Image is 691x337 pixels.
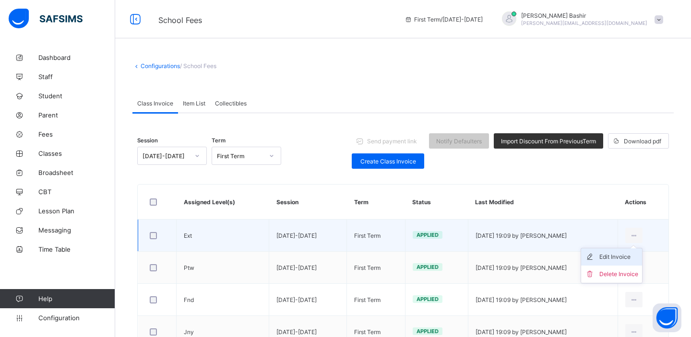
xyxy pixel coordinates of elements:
span: Applied [417,296,439,302]
td: Fnd [177,284,269,316]
span: Lesson Plan [38,207,115,215]
div: Edit Invoice [599,252,638,262]
td: [DATE]-[DATE] [269,252,347,284]
td: [DATE] 19:09 by [PERSON_NAME] [468,284,618,316]
span: School Fees [158,15,202,25]
span: Messaging [38,226,115,234]
th: Session [269,185,347,220]
span: Parent [38,111,115,119]
a: Configurations [141,62,180,70]
td: First Term [347,252,405,284]
div: First Term [217,152,263,160]
th: Assigned Level(s) [177,185,269,220]
td: First Term [347,284,405,316]
button: Open asap [653,303,681,332]
div: [DATE]-[DATE] [143,152,189,160]
th: Last Modified [468,185,618,220]
span: Download pdf [624,138,661,145]
span: Item List [183,100,205,107]
span: Collectibles [215,100,247,107]
th: Actions [618,185,668,220]
th: Status [405,185,468,220]
span: Fees [38,130,115,138]
span: Help [38,295,115,302]
span: Staff [38,73,115,81]
span: Dashboard [38,54,115,61]
td: Ptw [177,252,269,284]
span: Import Discount From Previous Term [501,138,596,145]
span: Create Class Invoice [359,158,417,165]
span: Classes [38,150,115,157]
td: [DATE]-[DATE] [269,284,347,316]
span: Session [137,137,158,144]
td: [DATE] 19:09 by [PERSON_NAME] [468,220,618,252]
span: CBT [38,188,115,196]
td: Ext [177,220,269,252]
td: [DATE]-[DATE] [269,220,347,252]
span: Configuration [38,314,115,322]
th: Term [347,185,405,220]
span: Broadsheet [38,169,115,176]
span: Applied [417,328,439,335]
span: Notify Defaulters [436,138,482,145]
span: Send payment link [367,138,417,145]
span: / School Fees [180,62,216,70]
span: [PERSON_NAME][EMAIL_ADDRESS][DOMAIN_NAME] [521,20,647,26]
span: Term [212,137,226,144]
span: Applied [417,264,439,270]
span: Applied [417,232,439,238]
div: HamidBashir [492,12,668,27]
span: Class Invoice [137,100,173,107]
div: Delete Invoice [599,269,638,279]
td: First Term [347,220,405,252]
span: session/term information [405,16,483,23]
span: Student [38,92,115,100]
img: safsims [9,9,83,29]
span: [PERSON_NAME] Bashir [521,12,647,19]
td: [DATE] 19:09 by [PERSON_NAME] [468,252,618,284]
span: Time Table [38,245,115,253]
